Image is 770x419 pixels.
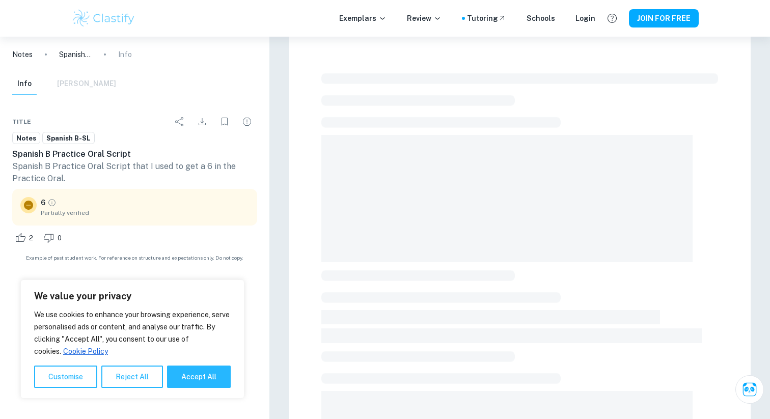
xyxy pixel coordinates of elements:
div: Bookmark [214,111,235,132]
h6: Spanish B Practice Oral Script [12,148,257,160]
a: Notes [12,132,40,145]
a: Tutoring [467,13,506,24]
span: Partially verified [41,208,249,217]
p: 6 [41,197,45,208]
button: Reject All [101,366,163,388]
button: Help and Feedback [603,10,621,27]
p: Spanish B Practice Oral Script [59,49,92,60]
div: Like [12,230,39,246]
img: Clastify logo [71,8,136,29]
a: Notes [12,49,33,60]
button: Info [12,73,37,95]
span: Title [12,117,31,126]
div: Report issue [237,111,257,132]
span: Example of past student work. For reference on structure and expectations only. Do not copy. [12,254,257,262]
span: Spanish B-SL [43,133,94,144]
p: We use cookies to enhance your browsing experience, serve personalised ads or content, and analys... [34,309,231,357]
button: JOIN FOR FREE [629,9,699,27]
button: Customise [34,366,97,388]
div: Dislike [41,230,67,246]
a: Spanish B-SL [42,132,95,145]
p: Spanish B Practice Oral Script that I used to get a 6 in the Practice Oral. [12,160,257,185]
a: Login [575,13,595,24]
span: Notes [13,133,40,144]
a: Cookie Policy [63,347,108,356]
div: Download [192,111,212,132]
p: Info [118,49,132,60]
a: Grade partially verified [47,198,57,207]
span: 2 [23,233,39,243]
div: Share [170,111,190,132]
button: Ask Clai [735,375,764,404]
a: Schools [527,13,555,24]
div: We value your privacy [20,280,244,399]
p: Review [407,13,442,24]
p: We value your privacy [34,290,231,302]
span: 0 [52,233,67,243]
p: Exemplars [339,13,387,24]
button: Accept All [167,366,231,388]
